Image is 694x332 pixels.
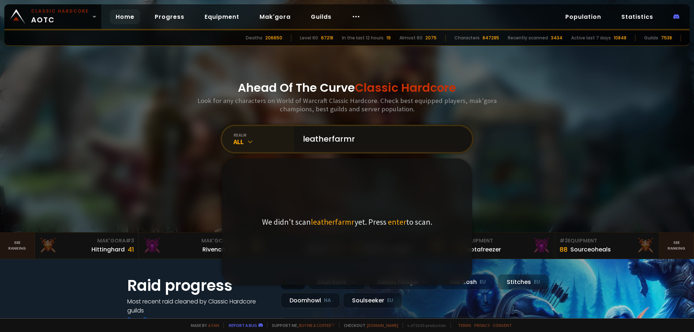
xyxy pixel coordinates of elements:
div: Characters [454,35,480,41]
div: 2075 [425,35,437,41]
span: Classic Hardcore [355,79,456,96]
div: Doomhowl [280,293,340,308]
div: Equipment [560,237,655,245]
div: Soulseeker [343,293,402,308]
a: Classic HardcoreAOTC [4,4,101,29]
div: realm [234,132,294,138]
a: #3Equipment88Sourceoheals [555,233,659,259]
div: Level 60 [300,35,318,41]
span: v. d752d5 - production [403,323,446,328]
div: Nek'Rosh [441,274,495,290]
div: 847285 [483,35,499,41]
div: Stitches [498,274,549,290]
a: Terms [458,323,471,328]
div: 10848 [614,35,626,41]
a: Equipment [199,9,245,24]
a: Population [560,9,607,24]
div: All [234,138,294,146]
div: 41 [128,245,134,254]
div: Deaths [246,35,262,41]
div: 206650 [265,35,282,41]
div: 88 [560,245,567,254]
span: leatherfarmr [311,217,355,227]
small: Classic Hardcore [31,8,89,14]
a: Home [110,9,140,24]
small: EU [480,279,486,286]
span: Made by [187,323,219,328]
small: NA [324,297,331,304]
div: Active last 7 days [571,35,611,41]
a: Progress [149,9,190,24]
div: Recently scanned [508,35,548,41]
a: [DOMAIN_NAME] [367,323,398,328]
div: Mak'Gora [39,237,134,245]
small: EU [387,297,393,304]
h3: Look for any characters on World of Warcraft Classic Hardcore. Check best equipped players, mak'g... [194,96,500,113]
div: In the last 12 hours [342,35,384,41]
p: We didn't scan yet. Press to scan. [262,217,432,227]
a: Mak'Gora#2Rivench100 [139,233,243,259]
a: Privacy [474,323,490,328]
small: EU [534,279,540,286]
span: enter [388,217,406,227]
div: Guilds [644,35,658,41]
div: Mak'Gora [143,237,238,245]
div: Notafreezer [466,245,501,254]
div: Sourceoheals [570,245,611,254]
h1: Raid progress [127,274,272,297]
span: # 3 [560,237,568,244]
a: Report a bug [229,323,257,328]
a: Buy me a coffee [299,323,335,328]
span: AOTC [31,8,89,25]
div: 67218 [321,35,333,41]
h1: Ahead Of The Curve [238,79,456,96]
div: Almost 60 [399,35,423,41]
a: Guilds [305,9,337,24]
div: 3434 [551,35,562,41]
span: Checkout [339,323,398,328]
a: Consent [493,323,512,328]
a: Mak'Gora#3Hittinghard41 [35,233,139,259]
h4: Most recent raid cleaned by Classic Hardcore guilds [127,297,272,315]
a: Seeranking [659,233,694,259]
input: Search a character... [299,126,463,152]
a: Mak'gora [254,9,296,24]
div: 7538 [661,35,672,41]
span: # 3 [126,237,134,244]
a: a fan [208,323,219,328]
span: Support me, [267,323,335,328]
a: #2Equipment88Notafreezer [451,233,555,259]
div: 19 [386,35,391,41]
a: See all progress [127,315,174,324]
div: Rivench [202,245,225,254]
a: Statistics [616,9,659,24]
div: Hittinghard [91,245,125,254]
div: Equipment [455,237,551,245]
